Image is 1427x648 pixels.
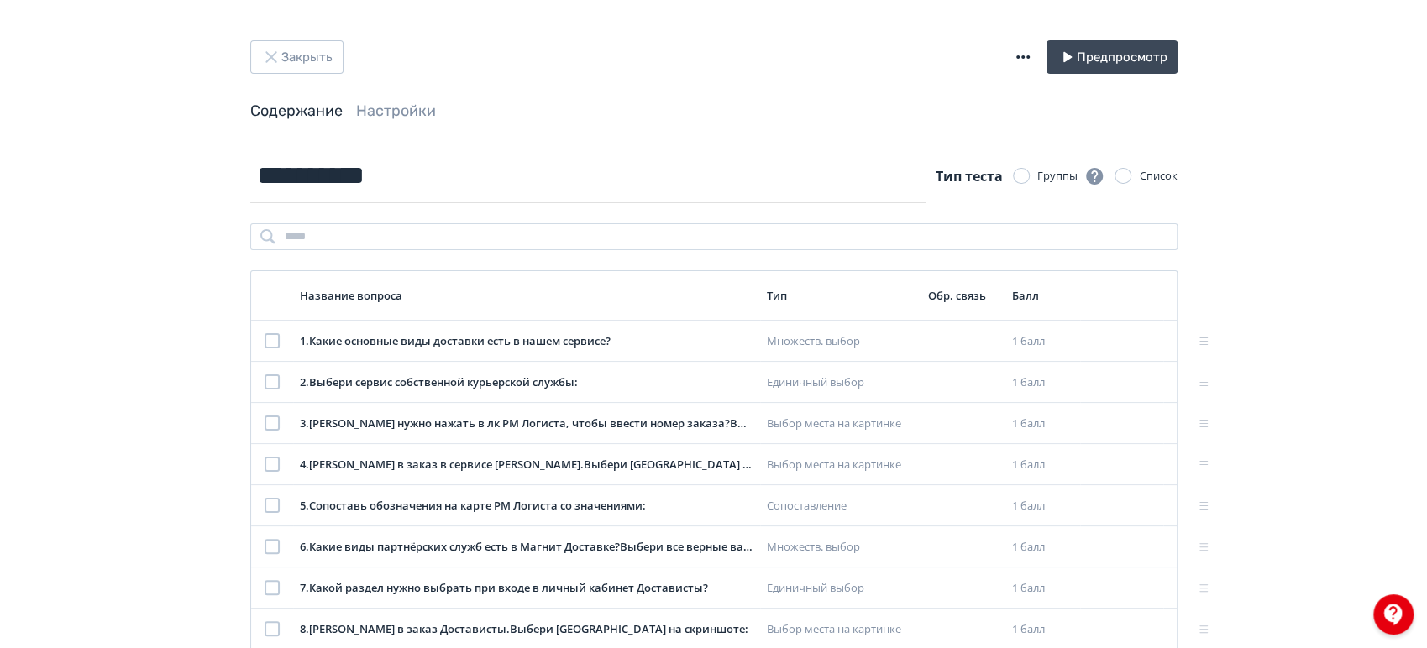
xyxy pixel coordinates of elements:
div: 1 . Какие основные виды доставки есть в нашем сервисе? [300,333,753,350]
div: 1 балл [1011,415,1073,432]
div: Группы [1037,166,1104,186]
div: Единичный выбор [767,580,915,597]
div: Выбор места на картинке [767,457,915,473]
div: 5 . Сопоставь обозначения на карте РМ Логиста со значениями: [300,498,753,515]
div: 4 . [PERSON_NAME] в заказ в сервисе [PERSON_NAME].Выбери [GEOGRAPHIC_DATA] на скриншоте: [300,457,753,473]
div: Обр. связь [927,288,998,303]
div: 1 балл [1011,333,1073,350]
div: Множеств. выбор [767,539,915,556]
div: 1 балл [1011,621,1073,638]
div: Сопоставление [767,498,915,515]
div: Множеств. выбор [767,333,915,350]
button: Предпросмотр [1047,40,1178,74]
div: 7 . Какой раздел нужно выбрать при входе в личный кабинет Достависты? [300,580,753,597]
a: Содержание [250,102,343,120]
div: 6 . Какие виды партнёрских служб есть в Магнит Доставке?Выбери все верные варианты: [300,539,753,556]
div: Название вопроса [300,288,753,303]
div: 1 балл [1011,498,1073,515]
div: 1 балл [1011,580,1073,597]
span: Тип теста [936,167,1003,186]
div: 3 . [PERSON_NAME] нужно нажать в лк РМ Логиста, чтобы ввести номер заказа?Выбери область на скрин... [300,415,753,432]
div: 1 балл [1011,374,1073,391]
div: Выбор места на картинке [767,415,915,432]
div: 8 . [PERSON_NAME] в заказ Достависты.Выбери [GEOGRAPHIC_DATA] на скриншоте: [300,621,753,638]
a: Настройки [356,102,436,120]
div: Выбор места на картинке [767,621,915,638]
div: Единичный выбор [767,374,915,391]
div: 2 . Выбери сервис собственной курьерской службы: [300,374,753,391]
div: 1 балл [1011,457,1073,473]
div: Тип [767,288,915,303]
div: Балл [1011,288,1073,303]
div: Список [1140,168,1178,185]
div: 1 балл [1011,539,1073,556]
button: Закрыть [250,40,344,74]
